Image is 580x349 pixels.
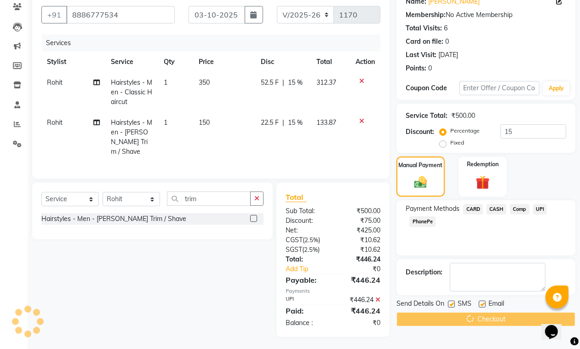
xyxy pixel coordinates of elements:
[279,226,333,235] div: Net:
[396,299,444,310] span: Send Details On
[458,299,471,310] span: SMS
[333,305,387,316] div: ₹446.24
[487,204,506,215] span: CASH
[333,226,387,235] div: ₹425.00
[279,295,333,305] div: UPI
[286,287,380,295] div: Payments
[261,78,279,87] span: 52.5 F
[450,127,480,135] label: Percentage
[333,245,387,255] div: ₹10.62
[111,118,152,156] span: Hairstyles - Men - [PERSON_NAME] Trim / Shave
[66,6,175,23] input: Search by Name/Mobile/Email/Code
[42,35,387,52] div: Services
[406,64,426,73] div: Points:
[451,111,475,121] div: ₹500.00
[333,295,387,305] div: ₹446.24
[333,274,387,285] div: ₹446.24
[450,139,464,147] label: Fixed
[288,118,303,128] span: 15 %
[467,160,499,169] label: Redemption
[167,192,251,206] input: Search or Scan
[286,192,307,202] span: Total
[333,235,387,245] div: ₹10.62
[333,206,387,216] div: ₹500.00
[428,64,432,73] div: 0
[459,81,540,95] input: Enter Offer / Coupon Code
[41,52,105,72] th: Stylist
[541,312,571,340] iframe: chat widget
[406,10,446,20] div: Membership:
[304,236,318,244] span: 2.5%
[406,204,459,214] span: Payment Methods
[279,206,333,216] div: Sub Total:
[533,204,547,215] span: UPI
[438,50,458,60] div: [DATE]
[406,10,566,20] div: No Active Membership
[510,204,529,215] span: Comp
[158,52,193,72] th: Qty
[543,81,569,95] button: Apply
[406,37,443,47] div: Card on file:
[316,118,336,127] span: 133.87
[279,235,333,245] div: ( )
[445,37,449,47] div: 0
[279,274,333,285] div: Payable:
[333,318,387,328] div: ₹0
[406,127,434,137] div: Discount:
[279,264,342,274] a: Add Tip
[282,118,284,128] span: |
[261,118,279,128] span: 22.5 F
[333,216,387,226] div: ₹75.00
[406,111,448,121] div: Service Total:
[316,78,336,87] span: 312.37
[199,118,210,127] span: 150
[282,78,284,87] span: |
[105,52,158,72] th: Service
[164,78,167,87] span: 1
[47,118,63,127] span: Rohit
[199,78,210,87] span: 350
[406,23,442,33] div: Total Visits:
[399,161,443,169] label: Manual Payment
[47,78,63,87] span: Rohit
[279,305,333,316] div: Paid:
[471,174,494,191] img: _gift.svg
[409,216,436,227] span: PhonePe
[111,78,152,106] span: Hairstyles - Men - Classic Haircut
[164,118,167,127] span: 1
[406,268,442,277] div: Description:
[444,23,448,33] div: 6
[406,50,436,60] div: Last Visit:
[410,175,431,190] img: _cash.svg
[41,214,186,224] div: Hairstyles - Men - [PERSON_NAME] Trim / Shave
[255,52,311,72] th: Disc
[279,318,333,328] div: Balance :
[286,245,302,254] span: SGST
[279,216,333,226] div: Discount:
[406,83,459,93] div: Coupon Code
[333,255,387,264] div: ₹446.24
[279,255,333,264] div: Total:
[304,246,318,253] span: 2.5%
[350,52,380,72] th: Action
[286,236,303,244] span: CGST
[463,204,483,215] span: CARD
[488,299,504,310] span: Email
[288,78,303,87] span: 15 %
[41,6,67,23] button: +91
[311,52,350,72] th: Total
[193,52,255,72] th: Price
[342,264,387,274] div: ₹0
[279,245,333,255] div: ( )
